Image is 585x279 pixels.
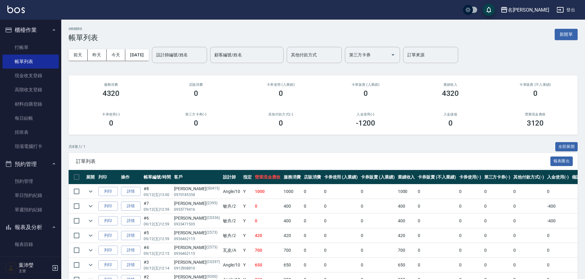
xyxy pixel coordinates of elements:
[206,230,217,236] p: (2573)
[442,89,459,98] h3: 4320
[174,236,220,242] p: 0936462115
[359,243,396,258] td: 0
[323,184,360,199] td: 0
[144,221,171,227] p: 09/12 (五) 12:59
[221,214,242,228] td: 敏卉 /2
[142,258,172,272] td: #3
[242,170,253,184] th: 指定
[364,89,368,98] h3: 0
[242,258,253,272] td: Y
[483,214,512,228] td: 0
[2,219,59,235] button: 報表及分析
[500,112,570,116] h2: 營業現金應收
[174,266,220,271] p: 0912908810
[242,184,253,199] td: Y
[512,199,545,213] td: 0
[2,156,59,172] button: 預約管理
[282,228,302,243] td: 420
[242,214,253,228] td: Y
[194,89,198,98] h3: 0
[69,33,98,42] h3: 帳單列表
[458,170,483,184] th: 卡券使用(-)
[323,258,360,272] td: 0
[206,186,220,192] p: (S0415)
[19,262,50,268] h5: 葉沛瑩
[76,83,146,87] h3: 服務消費
[103,89,120,98] h3: 4320
[142,214,172,228] td: #6
[2,188,59,202] a: 單日預約紀錄
[359,258,396,272] td: 0
[302,228,323,243] td: 0
[416,170,457,184] th: 卡券販賣 (不入業績)
[2,252,59,266] a: 店家區間累計表
[388,50,398,60] button: Open
[2,22,59,38] button: 櫃檯作業
[396,184,417,199] td: 1000
[555,31,578,37] a: 新開單
[242,199,253,213] td: Y
[206,244,217,251] p: (2573)
[174,215,220,221] div: [PERSON_NAME]
[416,184,457,199] td: 0
[206,259,220,266] p: (C0297)
[221,170,242,184] th: 設計師
[144,251,171,256] p: 09/12 (五) 12:15
[323,228,360,243] td: 0
[550,158,573,164] a: 報表匯出
[174,259,220,266] div: [PERSON_NAME]
[194,119,198,127] h3: 0
[121,187,141,196] a: 詳情
[85,170,97,184] th: 展開
[142,228,172,243] td: #5
[2,83,59,97] a: 高階收支登錄
[416,258,457,272] td: 0
[119,170,142,184] th: 操作
[86,202,95,211] button: expand row
[483,228,512,243] td: 0
[396,170,417,184] th: 業績收入
[545,199,571,213] td: -400
[2,174,59,188] a: 預約管理
[359,184,396,199] td: 0
[330,112,401,116] h2: 入金使用(-)
[302,258,323,272] td: 0
[302,184,323,199] td: 0
[69,144,85,149] p: 共 8 筆, 1 / 1
[527,119,544,127] h3: 3120
[98,202,118,211] button: 列印
[97,170,119,184] th: 列印
[121,231,141,240] a: 詳情
[98,246,118,255] button: 列印
[415,112,485,116] h2: 入金儲值
[483,170,512,184] th: 第三方卡券(-)
[121,246,141,255] a: 詳情
[415,83,485,87] h2: 業績收入
[174,221,220,227] p: 0933471505
[253,228,282,243] td: 420
[142,199,172,213] td: #7
[500,83,570,87] h2: 卡券販賣 (不入業績)
[242,228,253,243] td: Y
[76,112,146,116] h2: 卡券使用(-)
[416,243,457,258] td: 0
[512,243,545,258] td: 0
[86,187,95,196] button: expand row
[279,89,283,98] h3: 0
[2,139,59,153] a: 現場電腦打卡
[483,4,495,16] button: save
[323,214,360,228] td: 0
[323,170,360,184] th: 卡券使用 (入業績)
[512,258,545,272] td: 0
[512,184,545,199] td: 0
[279,119,283,127] h3: 0
[19,268,50,274] p: 主管
[172,170,221,184] th: 客戶
[545,243,571,258] td: 0
[253,214,282,228] td: 0
[512,170,545,184] th: 其他付款方式(-)
[98,216,118,226] button: 列印
[144,266,171,271] p: 09/12 (五) 12:14
[5,262,17,274] img: Person
[174,186,220,192] div: [PERSON_NAME]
